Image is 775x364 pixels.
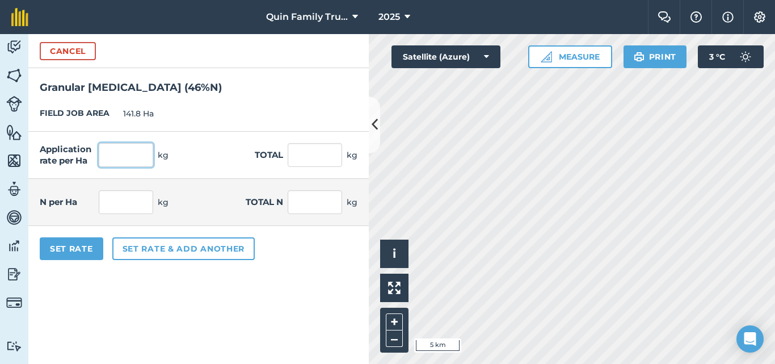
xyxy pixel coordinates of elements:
img: svg+xml;base64,PHN2ZyB4bWxucz0iaHR0cDovL3d3dy53My5vcmcvMjAwMC9zdmciIHdpZHRoPSI1NiIgaGVpZ2h0PSI2MC... [6,152,22,169]
label: N per Ha [40,196,94,208]
span: kg [158,149,169,161]
img: svg+xml;base64,PD94bWwgdmVyc2lvbj0iMS4wIiBlbmNvZGluZz0idXRmLTgiPz4KPCEtLSBHZW5lcmF0b3I6IEFkb2JlIE... [6,209,22,226]
label: Total [255,148,283,162]
img: svg+xml;base64,PHN2ZyB4bWxucz0iaHR0cDovL3d3dy53My5vcmcvMjAwMC9zdmciIHdpZHRoPSI1NiIgaGVpZ2h0PSI2MC... [6,67,22,84]
label: FIELD JOB AREA [40,107,109,120]
span: 3 ° C [709,45,725,68]
img: svg+xml;base64,PD94bWwgdmVyc2lvbj0iMS4wIiBlbmNvZGluZz0idXRmLTgiPz4KPCEtLSBHZW5lcmF0b3I6IEFkb2JlIE... [6,39,22,56]
button: Set rate & add another [112,237,255,260]
div: Open Intercom Messenger [736,325,764,353]
img: svg+xml;base64,PD94bWwgdmVyc2lvbj0iMS4wIiBlbmNvZGluZz0idXRmLTgiPz4KPCEtLSBHZW5lcmF0b3I6IEFkb2JlIE... [6,341,22,352]
img: Two speech bubbles overlapping with the left bubble in the forefront [658,11,671,23]
button: i [380,240,408,268]
button: Cancel [40,42,96,60]
img: A question mark icon [689,11,703,23]
img: svg+xml;base64,PHN2ZyB4bWxucz0iaHR0cDovL3d3dy53My5vcmcvMjAwMC9zdmciIHdpZHRoPSIxNyIgaGVpZ2h0PSIxNy... [722,10,734,24]
strong: ( 46 % N ) [184,81,222,94]
span: 2025 [378,10,400,24]
span: kg [347,149,357,161]
span: kg [347,196,357,208]
img: Ruler icon [541,51,552,62]
span: Quin Family Trust [266,10,348,24]
img: svg+xml;base64,PD94bWwgdmVyc2lvbj0iMS4wIiBlbmNvZGluZz0idXRmLTgiPz4KPCEtLSBHZW5lcmF0b3I6IEFkb2JlIE... [6,181,22,198]
img: svg+xml;base64,PD94bWwgdmVyc2lvbj0iMS4wIiBlbmNvZGluZz0idXRmLTgiPz4KPCEtLSBHZW5lcmF0b3I6IEFkb2JlIE... [734,45,757,68]
img: svg+xml;base64,PD94bWwgdmVyc2lvbj0iMS4wIiBlbmNvZGluZz0idXRmLTgiPz4KPCEtLSBHZW5lcmF0b3I6IEFkb2JlIE... [6,295,22,311]
img: svg+xml;base64,PHN2ZyB4bWxucz0iaHR0cDovL3d3dy53My5vcmcvMjAwMC9zdmciIHdpZHRoPSI1NiIgaGVpZ2h0PSI2MC... [6,124,22,141]
img: Four arrows, one pointing top left, one top right, one bottom right and the last bottom left [388,282,401,294]
img: A cog icon [753,11,766,23]
h2: Granular [MEDICAL_DATA] [28,68,369,96]
button: 3 °C [698,45,764,68]
button: + [386,313,403,330]
img: svg+xml;base64,PHN2ZyB4bWxucz0iaHR0cDovL3d3dy53My5vcmcvMjAwMC9zdmciIHdpZHRoPSIxOSIgaGVpZ2h0PSIyNC... [634,50,645,64]
span: kg [158,196,169,208]
button: – [386,330,403,347]
span: 141.8 Ha [123,107,154,120]
label: Total N [246,195,283,209]
img: fieldmargin Logo [11,8,28,26]
span: i [393,246,396,261]
img: svg+xml;base64,PD94bWwgdmVyc2lvbj0iMS4wIiBlbmNvZGluZz0idXRmLTgiPz4KPCEtLSBHZW5lcmF0b3I6IEFkb2JlIE... [6,266,22,283]
button: Set Rate [40,237,103,260]
img: svg+xml;base64,PD94bWwgdmVyc2lvbj0iMS4wIiBlbmNvZGluZz0idXRmLTgiPz4KPCEtLSBHZW5lcmF0b3I6IEFkb2JlIE... [6,96,22,112]
img: svg+xml;base64,PD94bWwgdmVyc2lvbj0iMS4wIiBlbmNvZGluZz0idXRmLTgiPz4KPCEtLSBHZW5lcmF0b3I6IEFkb2JlIE... [6,237,22,254]
button: Print [624,45,687,68]
button: Measure [528,45,612,68]
label: Application rate per Ha [40,144,94,166]
button: Satellite (Azure) [391,45,500,68]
